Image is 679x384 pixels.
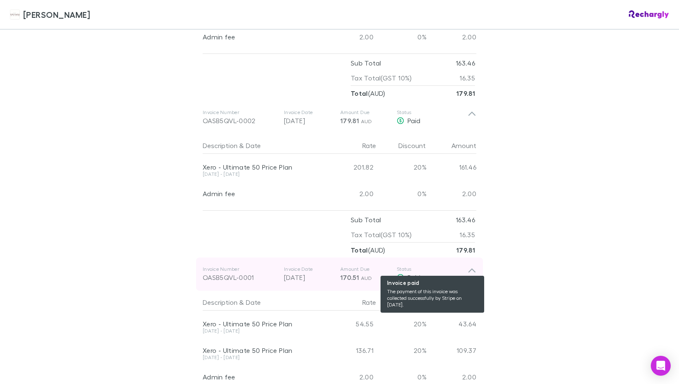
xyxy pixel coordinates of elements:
button: Date [246,294,261,311]
p: Tax Total (GST 10%) [351,70,412,85]
span: 179.81 [340,117,359,125]
p: ( AUD ) [351,86,386,101]
p: 163.46 [456,56,475,70]
div: 20% [377,154,427,180]
p: Sub Total [351,212,381,227]
div: 201.82 [327,154,377,180]
span: Paid [407,117,420,124]
div: 20% [377,337,427,364]
p: Tax Total (GST 10%) [351,227,412,242]
strong: Total [351,246,368,254]
strong: Total [351,89,368,97]
span: Paid [407,273,420,281]
div: OASB5QVL-0001 [203,272,277,282]
div: 2.00 [427,24,476,50]
span: [PERSON_NAME] [23,8,90,21]
div: 2.00 [327,180,377,207]
div: Admin fee [203,373,324,381]
p: 16.35 [460,70,475,85]
p: [DATE] [284,272,334,282]
button: Description [203,294,238,311]
div: Admin fee [203,190,324,198]
img: Hales Douglass's Logo [10,10,20,19]
div: 20% [377,311,427,337]
div: 2.00 [327,24,377,50]
p: Invoice Date [284,109,334,116]
div: Invoice NumberOASB5QVL-0001Invoice Date[DATE]Amount Due170.51 AUDStatus [196,258,483,291]
div: & [203,294,324,311]
div: [DATE] - [DATE] [203,355,324,360]
strong: 179.81 [456,89,475,97]
p: Amount Due [340,109,390,116]
span: AUD [361,118,372,124]
div: 43.64 [427,311,476,337]
div: [DATE] - [DATE] [203,172,324,177]
div: 109.37 [427,337,476,364]
div: Xero - Ultimate 50 Price Plan [203,346,324,355]
button: Description [203,137,238,154]
div: [DATE] - [DATE] [203,328,324,333]
img: Rechargly Logo [629,10,669,19]
span: 170.51 [340,273,359,282]
p: Invoice Number [203,109,277,116]
div: 0% [377,24,427,50]
strong: 179.81 [456,246,475,254]
p: Status [397,109,468,116]
div: 0% [377,180,427,207]
button: Date [246,137,261,154]
p: Invoice Date [284,266,334,272]
p: Amount Due [340,266,390,272]
div: OASB5QVL-0002 [203,116,277,126]
div: 136.71 [327,337,377,364]
div: 161.46 [427,154,476,180]
p: ( AUD ) [351,243,386,258]
div: Open Intercom Messenger [651,356,671,376]
span: AUD [361,275,372,281]
div: Invoice NumberOASB5QVL-0002Invoice Date[DATE]Amount Due179.81 AUDStatusPaid [196,101,483,134]
p: Sub Total [351,56,381,70]
div: 54.55 [327,311,377,337]
div: Xero - Ultimate 50 Price Plan [203,320,324,328]
div: Xero - Ultimate 50 Price Plan [203,163,324,171]
p: 16.35 [460,227,475,242]
p: 163.46 [456,212,475,227]
div: Admin fee [203,33,324,41]
div: & [203,137,324,154]
p: Invoice Number [203,266,277,272]
p: Status [397,266,468,272]
p: [DATE] [284,116,334,126]
div: 2.00 [427,180,476,207]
